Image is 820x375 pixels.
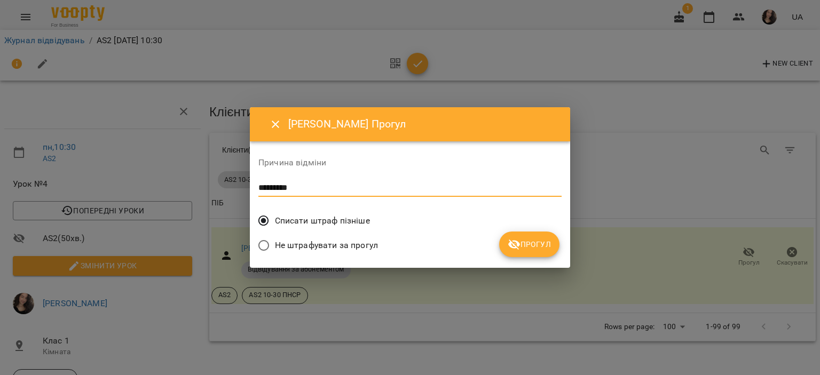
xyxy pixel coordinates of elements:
[275,239,378,252] span: Не штрафувати за прогул
[508,238,551,251] span: Прогул
[258,158,562,167] label: Причина відміни
[263,111,288,137] button: Close
[499,232,559,257] button: Прогул
[275,214,370,227] span: Списати штраф пізніше
[288,116,557,132] h6: [PERSON_NAME] Прогул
